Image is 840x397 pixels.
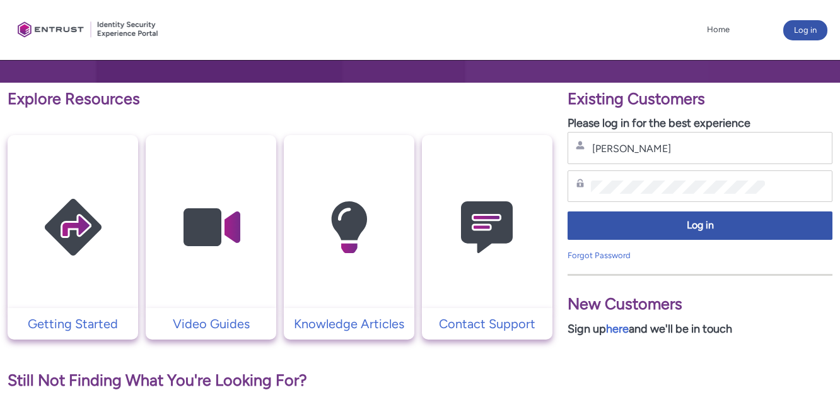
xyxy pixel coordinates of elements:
p: Explore Resources [8,87,552,111]
p: Please log in for the best experience [568,115,832,132]
p: Contact Support [428,314,546,333]
a: Knowledge Articles [284,314,414,333]
a: Video Guides [146,314,276,333]
iframe: Qualified Messenger [782,339,840,397]
a: Contact Support [422,314,552,333]
p: Video Guides [152,314,270,333]
input: Username [591,142,765,155]
span: Log in [576,218,824,233]
img: Getting Started [13,160,133,295]
a: Forgot Password [568,251,631,260]
a: Getting Started [8,314,138,333]
a: here [606,322,629,336]
img: Contact Support [427,160,547,295]
p: Knowledge Articles [290,314,408,333]
a: Home [704,20,733,39]
p: New Customers [568,292,832,316]
img: Knowledge Articles [289,160,409,295]
p: Still Not Finding What You're Looking For? [8,369,552,393]
button: Log in [783,20,827,40]
img: Video Guides [151,160,271,295]
p: Getting Started [14,314,132,333]
p: Sign up and we'll be in touch [568,321,832,338]
p: Existing Customers [568,87,832,111]
button: Log in [568,211,832,240]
